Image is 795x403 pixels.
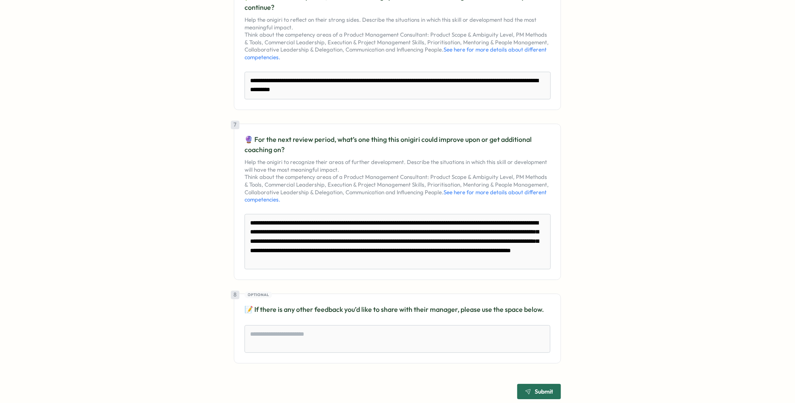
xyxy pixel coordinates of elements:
[245,16,550,61] p: Help the onigiri to reflect on their strong sides. Describe the situations in which this skill or...
[245,46,547,60] a: See here for more details about different competencies.
[231,291,239,299] div: 8
[248,292,269,298] span: Optional
[231,121,239,129] div: 7
[517,384,561,399] button: Submit
[245,189,547,203] a: See here for more details about different competencies.
[245,304,550,315] p: 📝 If there is any other feedback you’d like to share with their manager, please use the space below.
[245,158,550,204] p: Help the onigiri to recognize their areas of further development. Describe the situations in whic...
[245,134,550,155] p: 🔮 For the next review period, what’s one thing this onigiri could improve upon or get additional ...
[535,389,553,394] span: Submit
